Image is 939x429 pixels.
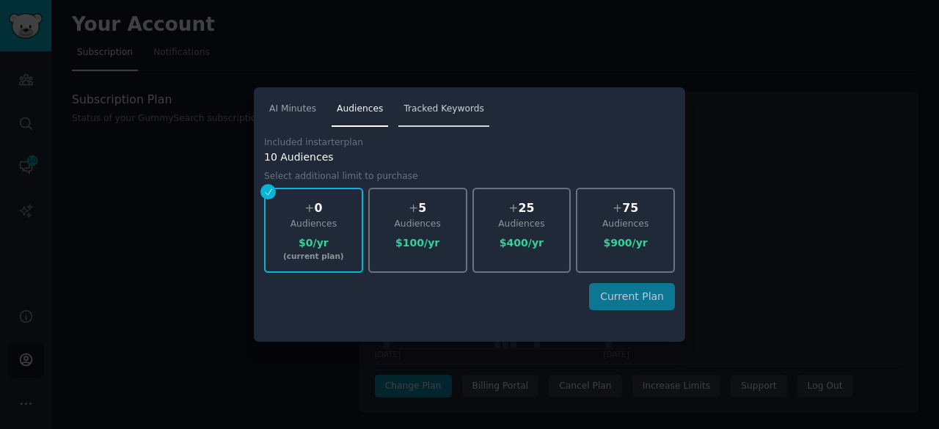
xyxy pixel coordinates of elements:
[403,103,484,116] span: Tracked Keywords
[314,201,322,215] span: 0
[264,150,675,165] div: 10 Audiences
[266,235,362,251] div: $ 0 /yr
[577,235,673,251] div: $ 900 /yr
[266,251,362,261] div: (current plan)
[508,201,518,215] span: +
[370,235,466,251] div: $ 100 /yr
[418,201,426,215] span: 5
[622,201,638,215] span: 75
[337,103,383,116] span: Audiences
[398,98,489,128] a: Tracked Keywords
[613,201,622,215] span: +
[264,170,418,183] div: Select additional limit to purchase
[474,235,570,251] div: $ 400 /yr
[519,201,535,215] span: 25
[332,98,388,128] a: Audiences
[370,218,466,231] div: Audiences
[577,218,673,231] div: Audiences
[474,218,570,231] div: Audiences
[269,103,316,116] span: AI Minutes
[264,136,363,150] div: Included in starter plan
[409,201,418,215] span: +
[266,218,362,231] div: Audiences
[264,98,321,128] a: AI Minutes
[304,201,314,215] span: +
